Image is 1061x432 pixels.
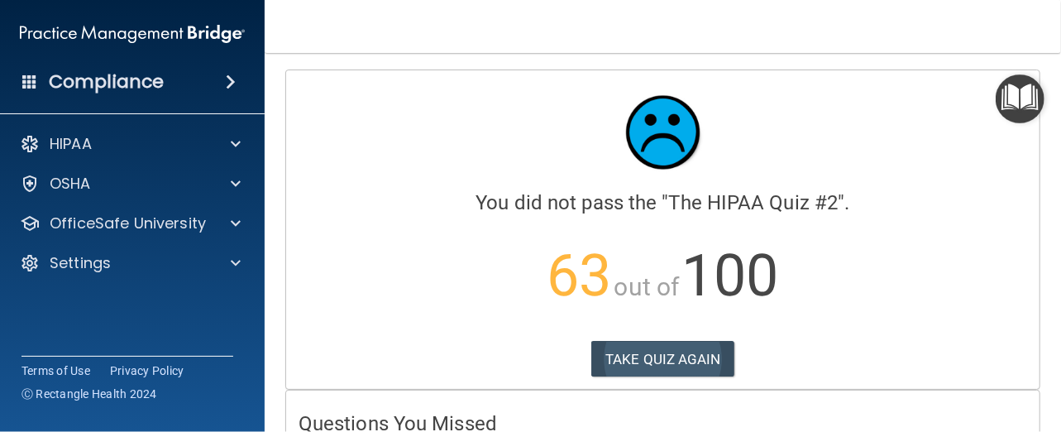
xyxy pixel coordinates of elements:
a: OSHA [20,174,241,194]
img: PMB logo [20,17,245,50]
span: out of [614,272,680,301]
p: HIPAA [50,134,92,154]
h4: Compliance [49,70,164,94]
img: sad_face.ecc698e2.jpg [614,83,713,182]
span: Ⓒ Rectangle Health 2024 [22,386,157,402]
p: OfficeSafe University [50,214,206,233]
p: Settings [50,253,111,273]
span: 100 [681,242,778,310]
button: TAKE QUIZ AGAIN [591,341,734,377]
a: Privacy Policy [110,362,184,379]
a: Terms of Use [22,362,90,379]
span: The HIPAA Quiz #2 [669,191,839,214]
button: Open Resource Center [996,74,1044,123]
a: HIPAA [20,134,241,154]
p: OSHA [50,174,91,194]
h4: You did not pass the " ". [299,192,1027,214]
a: Settings [20,253,241,273]
a: OfficeSafe University [20,214,241,233]
span: 63 [547,242,611,310]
